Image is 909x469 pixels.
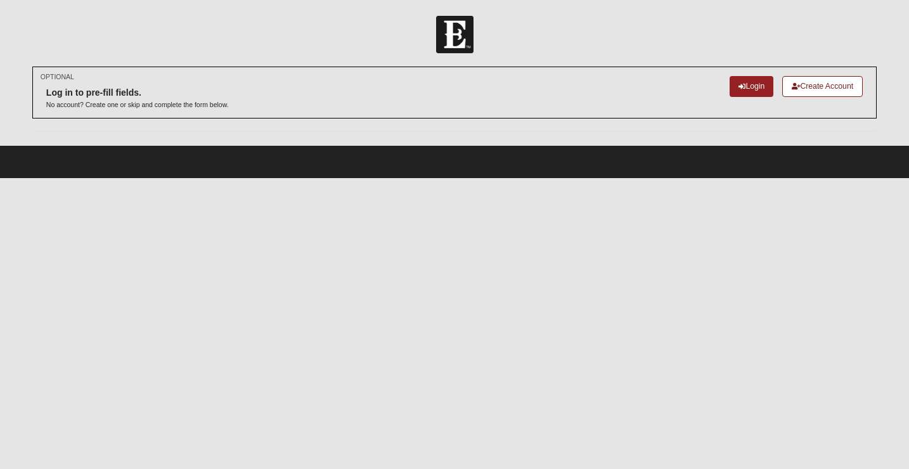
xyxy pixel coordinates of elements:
[46,100,229,110] p: No account? Create one or skip and complete the form below.
[782,76,863,97] a: Create Account
[436,16,474,53] img: Church of Eleven22 Logo
[41,72,74,82] small: OPTIONAL
[46,87,229,98] h6: Log in to pre-fill fields.
[730,76,773,97] a: Login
